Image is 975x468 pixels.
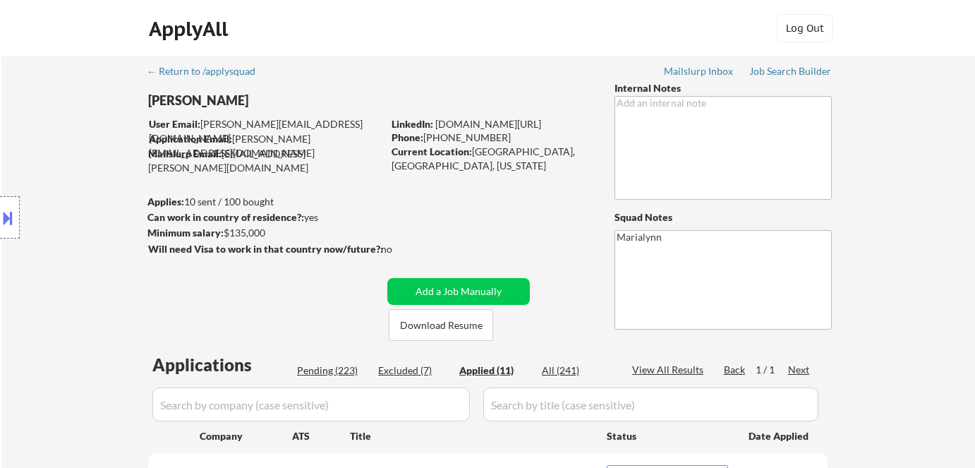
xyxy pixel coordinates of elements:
[788,363,811,377] div: Next
[749,66,832,80] a: Job Search Builder
[149,132,382,160] div: [PERSON_NAME][EMAIL_ADDRESS][DOMAIN_NAME]
[149,17,232,41] div: ApplyAll
[435,118,541,130] a: [DOMAIN_NAME][URL]
[392,118,433,130] strong: LinkedIn:
[392,145,472,157] strong: Current Location:
[483,388,818,421] input: Search by title (case sensitive)
[148,92,438,109] div: [PERSON_NAME]
[292,429,350,443] div: ATS
[392,145,591,172] div: [GEOGRAPHIC_DATA], [GEOGRAPHIC_DATA], [US_STATE]
[147,66,269,80] a: ← Return to /applysquad
[381,242,421,256] div: no
[147,195,382,209] div: 10 sent / 100 bought
[147,226,382,240] div: $135,000
[749,66,832,76] div: Job Search Builder
[149,117,382,145] div: [PERSON_NAME][EMAIL_ADDRESS][DOMAIN_NAME]
[200,429,292,443] div: Company
[542,364,612,378] div: All (241)
[297,364,368,378] div: Pending (223)
[614,210,832,224] div: Squad Notes
[756,363,788,377] div: 1 / 1
[664,66,734,76] div: Mailslurp Inbox
[459,364,530,378] div: Applied (11)
[147,210,378,224] div: yes
[152,356,292,373] div: Applications
[724,363,746,377] div: Back
[392,131,591,145] div: [PHONE_NUMBER]
[152,388,470,421] input: Search by company (case sensitive)
[777,14,833,42] button: Log Out
[378,364,449,378] div: Excluded (7)
[664,66,734,80] a: Mailslurp Inbox
[607,423,728,448] div: Status
[614,81,832,95] div: Internal Notes
[392,131,423,143] strong: Phone:
[148,243,383,255] strong: Will need Visa to work in that country now/future?:
[148,147,382,174] div: [EMAIL_ADDRESS][PERSON_NAME][DOMAIN_NAME]
[387,278,530,305] button: Add a Job Manually
[632,363,708,377] div: View All Results
[749,429,811,443] div: Date Applied
[389,309,493,341] button: Download Resume
[147,66,269,76] div: ← Return to /applysquad
[350,429,593,443] div: Title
